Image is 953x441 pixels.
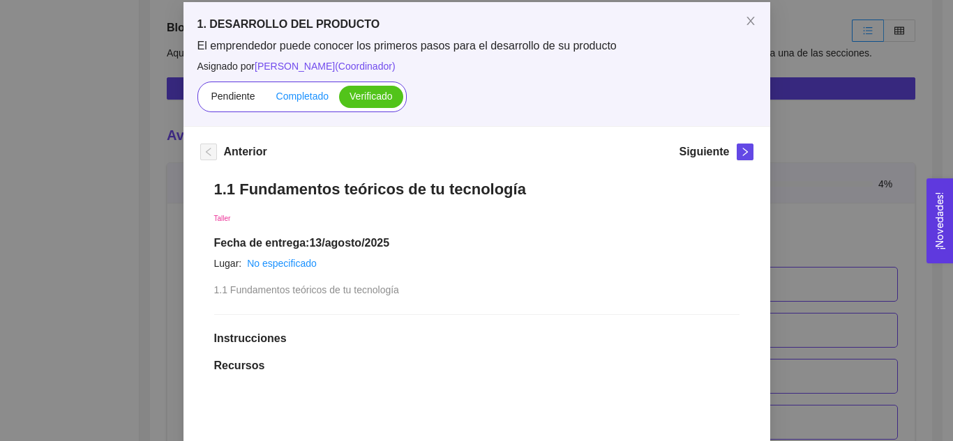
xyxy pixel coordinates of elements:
h1: Instrucciones [214,332,740,346]
button: left [200,144,217,160]
a: No especificado [247,258,317,269]
h1: 1.1 Fundamentos teóricos de tu tecnología [214,180,740,199]
h1: Fecha de entrega: 13/agosto/2025 [214,236,740,250]
span: Verificado [350,91,392,102]
span: right [737,147,753,157]
article: Lugar: [214,256,242,271]
h5: 1. DESARROLLO DEL PRODUCTO [197,16,756,33]
button: Open Feedback Widget [926,178,953,263]
span: 1.1 Fundamentos teóricos de tu tecnología [214,284,399,295]
span: El emprendedor puede conocer los primeros pasos para el desarrollo de su producto [197,38,756,54]
span: close [745,15,756,26]
span: Completado [276,91,329,102]
span: Pendiente [211,91,255,102]
h1: Recursos [214,359,740,373]
h5: Siguiente [679,144,729,160]
button: right [737,144,753,160]
span: Asignado por [197,59,756,74]
button: Close [731,2,770,41]
span: [PERSON_NAME] ( Coordinador ) [255,61,396,72]
h5: Anterior [224,144,267,160]
span: Taller [214,215,231,222]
